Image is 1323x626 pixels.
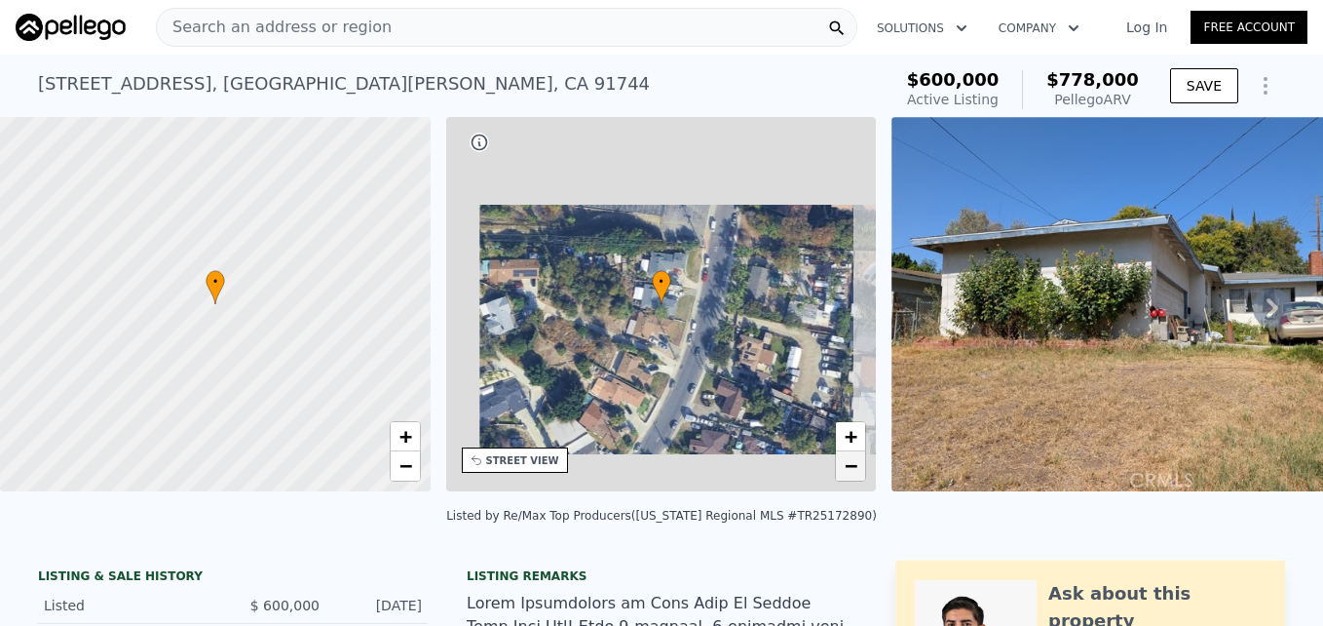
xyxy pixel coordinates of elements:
[391,422,420,451] a: Zoom in
[652,270,671,304] div: •
[1046,69,1139,90] span: $778,000
[206,273,225,291] span: •
[250,598,320,613] span: $ 600,000
[398,453,411,478] span: −
[845,424,857,449] span: +
[206,270,225,304] div: •
[398,424,411,449] span: +
[335,596,422,615] div: [DATE]
[16,14,126,41] img: Pellego
[861,11,983,46] button: Solutions
[467,568,856,584] div: Listing remarks
[1170,68,1238,103] button: SAVE
[983,11,1095,46] button: Company
[652,273,671,291] span: •
[836,451,865,481] a: Zoom out
[391,451,420,481] a: Zoom out
[157,16,392,39] span: Search an address or region
[1191,11,1307,44] a: Free Account
[836,422,865,451] a: Zoom in
[845,453,857,478] span: −
[44,596,217,615] div: Listed
[1046,90,1139,109] div: Pellego ARV
[38,70,650,98] div: [STREET_ADDRESS] , [GEOGRAPHIC_DATA][PERSON_NAME] , CA 91744
[38,568,428,588] div: LISTING & SALE HISTORY
[486,453,559,468] div: STREET VIEW
[907,92,999,107] span: Active Listing
[907,69,1000,90] span: $600,000
[1103,18,1191,37] a: Log In
[446,509,877,523] div: Listed by Re/Max Top Producers ([US_STATE] Regional MLS #TR25172890)
[1246,66,1285,105] button: Show Options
